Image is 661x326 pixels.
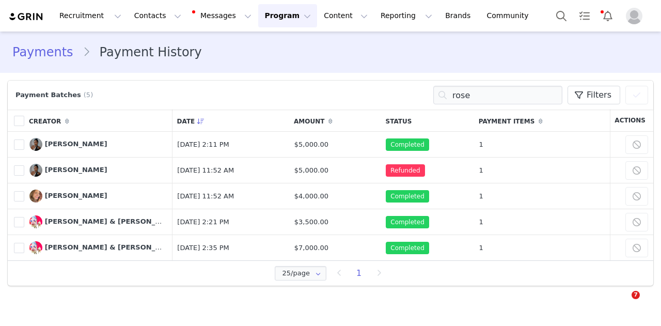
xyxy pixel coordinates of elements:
[474,110,610,132] th: Payment Items
[386,138,429,151] span: Completed
[596,4,619,27] button: Notifications
[626,8,642,24] img: placeholder-profile.jpg
[294,192,328,200] span: $4,000.00
[53,4,128,27] button: Recruitment
[172,158,289,183] td: [DATE] 11:52 AM
[474,235,610,261] td: 1
[172,235,289,261] td: [DATE] 2:35 PM
[374,4,438,27] button: Reporting
[24,110,172,132] th: Creator
[474,132,610,158] td: 1
[386,216,429,228] span: Completed
[45,140,107,148] span: [PERSON_NAME]
[474,158,610,183] td: 1
[172,110,289,132] th: Date
[550,4,573,27] button: Search
[8,12,44,22] img: grin logo
[289,110,381,132] th: Amount
[45,166,107,174] span: [PERSON_NAME]
[45,192,107,199] span: [PERSON_NAME]
[381,110,474,132] th: Status
[610,291,635,316] iframe: Intercom live chat
[386,164,424,177] span: Refunded
[294,141,328,148] span: $5,000.00
[610,110,653,132] th: Actions
[29,215,42,228] img: Penelope Rose & Daisy Dukes
[294,218,328,226] span: $3,500.00
[350,266,368,281] li: 1
[481,4,540,27] a: Community
[29,164,107,177] a: [PERSON_NAME]
[29,190,107,203] a: [PERSON_NAME]
[128,4,187,27] button: Contacts
[45,243,180,251] span: [PERSON_NAME] & [PERSON_NAME]
[172,183,289,209] td: [DATE] 11:52 AM
[172,209,289,235] td: [DATE] 2:21 PM
[29,241,42,254] img: Penelope Rose & Daisy Dukes
[275,266,326,281] input: Select
[29,138,107,151] a: [PERSON_NAME]
[474,183,610,209] td: 1
[172,132,289,158] td: [DATE] 2:11 PM
[439,4,480,27] a: Brands
[294,244,328,252] span: $7,000.00
[386,190,429,203] span: Completed
[386,242,429,254] span: Completed
[29,138,42,151] img: Danica Rose Muong
[188,4,258,27] button: Messages
[29,164,42,177] img: Danica Rose Muong
[294,166,328,174] span: $5,000.00
[258,4,317,27] button: Program
[29,190,42,203] img: Mackenzie Rose
[12,43,83,61] a: Payments
[13,90,98,100] div: Payment Batches
[573,4,596,27] a: Tasks
[632,291,640,299] span: 7
[45,218,180,225] span: [PERSON_NAME] & [PERSON_NAME]
[433,86,562,104] input: Search
[29,241,167,254] a: [PERSON_NAME] & [PERSON_NAME]
[474,209,610,235] td: 1
[84,90,93,100] span: (5)
[29,215,167,228] a: [PERSON_NAME] & [PERSON_NAME]
[568,86,620,104] button: Filters
[318,4,374,27] button: Content
[587,89,611,101] span: Filters
[620,8,653,24] button: Profile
